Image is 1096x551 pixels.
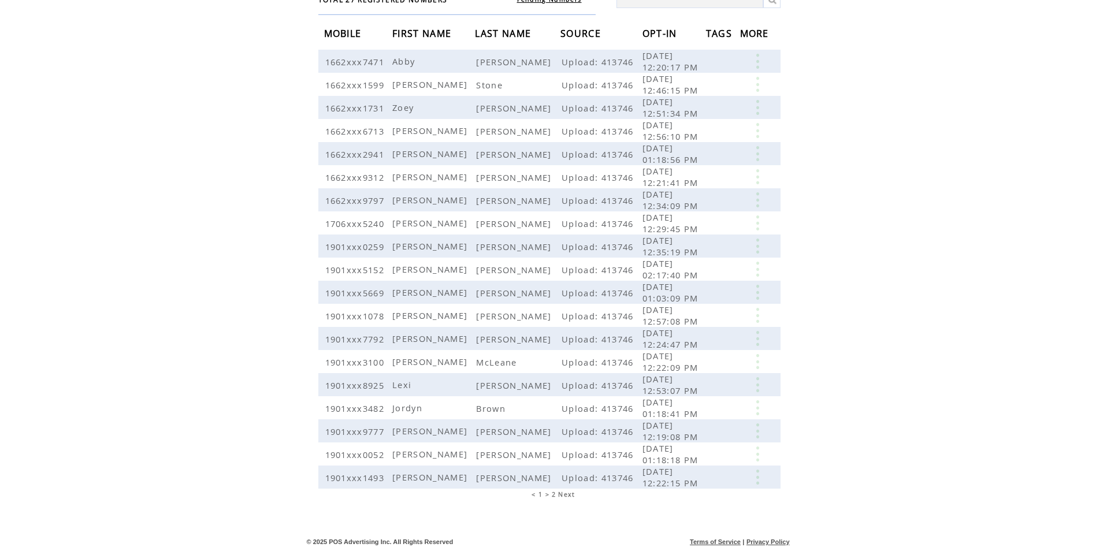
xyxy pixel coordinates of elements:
span: [DATE] 12:35:19 PM [642,234,701,258]
span: Jordyn [392,402,425,414]
span: 1662xxx6713 [325,125,388,137]
span: 1901xxx7792 [325,333,388,345]
span: [PERSON_NAME] [392,356,470,367]
span: [DATE] 02:17:40 PM [642,258,701,281]
span: [PERSON_NAME] [476,472,554,483]
span: 1706xxx5240 [325,218,388,229]
span: Upload: 413746 [562,426,637,437]
span: 1662xxx7471 [325,56,388,68]
span: 1901xxx8925 [325,379,388,391]
span: FIRST NAME [392,24,454,46]
span: [DATE] 12:56:10 PM [642,119,701,142]
span: [DATE] 12:53:07 PM [642,373,701,396]
span: [PERSON_NAME] [476,310,554,322]
span: 1901xxx5152 [325,264,388,275]
span: [PERSON_NAME] [392,310,470,321]
span: LAST NAME [475,24,534,46]
span: SOURCE [560,24,604,46]
span: [PERSON_NAME] [476,56,554,68]
a: OPT-IN [642,29,680,36]
a: Terms of Service [690,538,741,545]
a: Privacy Policy [746,538,790,545]
span: 1901xxx5669 [325,287,388,299]
span: Upload: 413746 [562,403,637,414]
span: 1901xxx1493 [325,472,388,483]
span: 2 [552,490,556,498]
span: [PERSON_NAME] [476,195,554,206]
span: | [742,538,744,545]
span: Upload: 413746 [562,218,637,229]
span: Lexi [392,379,414,390]
span: [PERSON_NAME] [392,79,470,90]
span: < 1 > [532,490,549,498]
span: Upload: 413746 [562,241,637,252]
a: FIRST NAME [392,29,454,36]
span: [DATE] 12:19:08 PM [642,419,701,442]
span: 1662xxx1731 [325,102,388,114]
span: Upload: 413746 [562,195,637,206]
span: [PERSON_NAME] [476,148,554,160]
span: [PERSON_NAME] [476,102,554,114]
span: [PERSON_NAME] [476,241,554,252]
span: TAGS [706,24,735,46]
span: [PERSON_NAME] [392,240,470,252]
span: Upload: 413746 [562,333,637,345]
span: [PERSON_NAME] [476,426,554,437]
span: Upload: 413746 [562,356,637,368]
span: [PERSON_NAME] [476,287,554,299]
span: [DATE] 12:24:47 PM [642,327,701,350]
span: [PERSON_NAME] [392,148,470,159]
a: Next [558,490,575,498]
span: [PERSON_NAME] [392,448,470,460]
span: 1901xxx9777 [325,426,388,437]
span: [PERSON_NAME] [392,171,470,183]
span: [DATE] 12:51:34 PM [642,96,701,119]
span: [DATE] 01:18:56 PM [642,142,701,165]
span: [PERSON_NAME] [392,217,470,229]
span: Upload: 413746 [562,379,637,391]
span: Abby [392,55,418,67]
span: Upload: 413746 [562,125,637,137]
span: [DATE] 01:03:09 PM [642,281,701,304]
a: SOURCE [560,29,604,36]
span: [PERSON_NAME] [392,125,470,136]
span: OPT-IN [642,24,680,46]
span: Upload: 413746 [562,102,637,114]
span: [DATE] 01:18:41 PM [642,396,701,419]
a: MOBILE [324,29,365,36]
span: MOBILE [324,24,365,46]
span: [PERSON_NAME] [476,172,554,183]
span: Stone [476,79,506,91]
span: Upload: 413746 [562,472,637,483]
span: Upload: 413746 [562,449,637,460]
span: [PERSON_NAME] [476,264,554,275]
span: 1901xxx0259 [325,241,388,252]
span: Upload: 413746 [562,56,637,68]
span: Upload: 413746 [562,310,637,322]
span: [PERSON_NAME] [476,125,554,137]
span: 1662xxx1599 [325,79,388,91]
span: Upload: 413746 [562,79,637,91]
span: [DATE] 01:18:18 PM [642,442,701,466]
span: © 2025 POS Advertising Inc. All Rights Reserved [307,538,454,545]
span: MORE [740,24,772,46]
span: [DATE] 12:34:09 PM [642,188,701,211]
span: 1901xxx1078 [325,310,388,322]
span: [PERSON_NAME] [476,218,554,229]
a: TAGS [706,29,735,36]
span: Upload: 413746 [562,264,637,275]
span: 1901xxx0052 [325,449,388,460]
span: 1662xxx9312 [325,172,388,183]
span: [PERSON_NAME] [476,333,554,345]
span: Upload: 413746 [562,287,637,299]
span: 1901xxx3482 [325,403,388,414]
span: Zoey [392,102,417,113]
span: [PERSON_NAME] [392,425,470,437]
span: [DATE] 12:29:45 PM [642,211,701,234]
span: [DATE] 12:22:15 PM [642,466,701,489]
span: 1662xxx2941 [325,148,388,160]
a: LAST NAME [475,29,534,36]
span: [DATE] 12:21:41 PM [642,165,701,188]
span: [PERSON_NAME] [392,471,470,483]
